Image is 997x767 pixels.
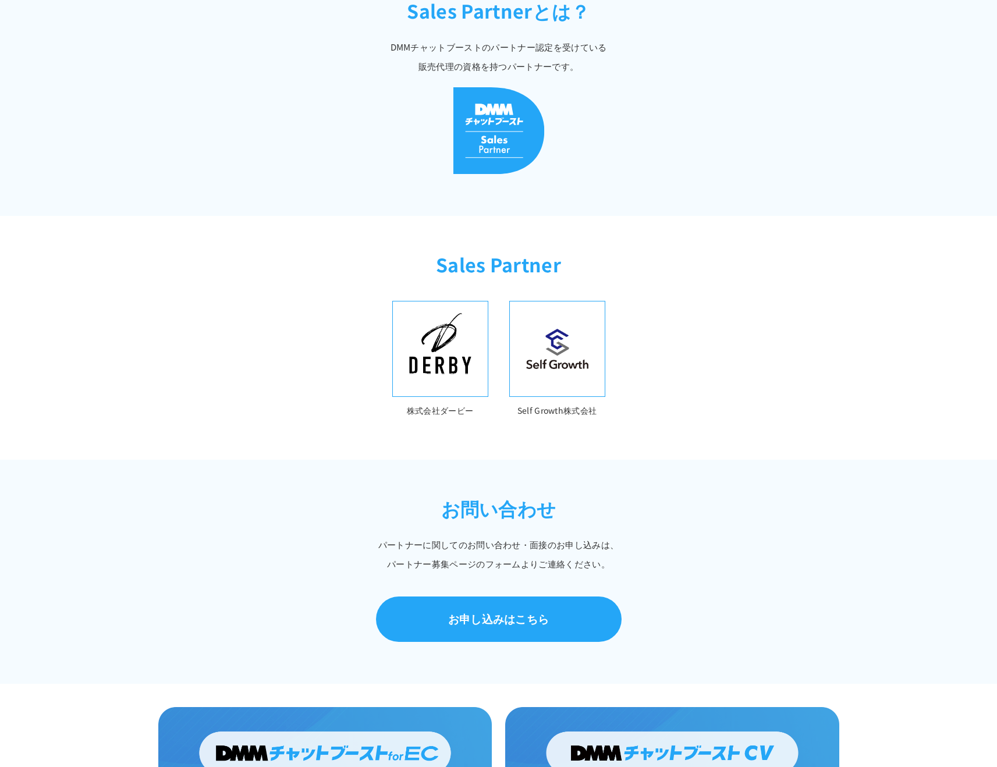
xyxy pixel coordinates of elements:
img: DERBY INC. [400,308,481,389]
p: 株式会社ダービー [392,404,488,418]
img: Self Growth株式会社 [517,319,598,378]
img: DMMチャットブースト Sales Partner [453,87,545,174]
p: Self Growth株式会社 [509,404,605,418]
a: お申し込みはこちら [376,596,622,642]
